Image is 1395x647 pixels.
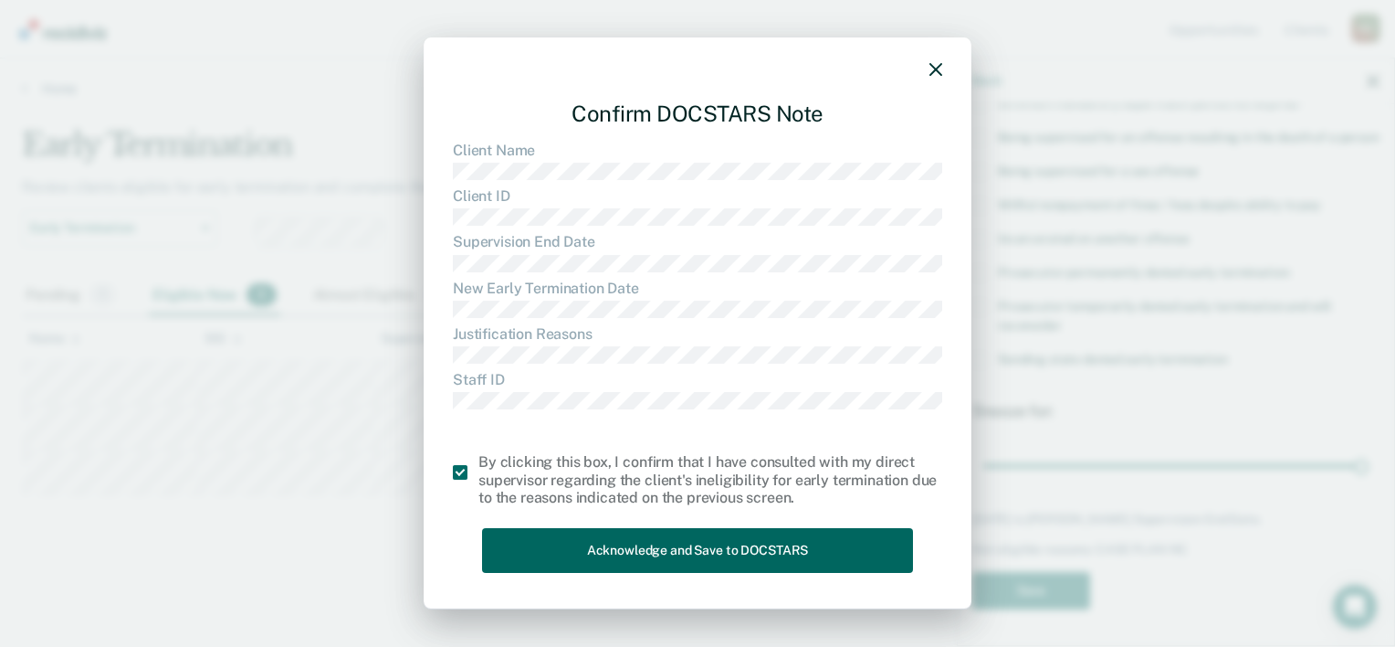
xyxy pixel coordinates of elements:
[453,187,942,205] dt: Client ID
[482,528,913,573] button: Acknowledge and Save to DOCSTARS
[478,454,942,507] div: By clicking this box, I confirm that I have consulted with my direct supervisor regarding the cli...
[453,371,942,388] dt: Staff ID
[453,86,942,142] div: Confirm DOCSTARS Note
[453,325,942,343] dt: Justification Reasons
[453,142,942,159] dt: Client Name
[453,233,942,250] dt: Supervision End Date
[453,280,942,297] dt: New Early Termination Date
